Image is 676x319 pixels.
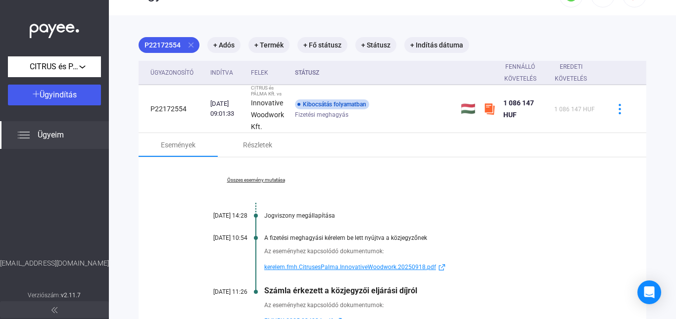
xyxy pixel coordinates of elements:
[251,67,287,79] div: Felek
[51,307,57,313] img: arrow-double-left-grey.svg
[295,109,348,121] span: Fizetési meghagyás
[248,37,290,53] mat-chip: + Termék
[554,61,597,85] div: Eredeti követelés
[30,61,79,73] span: CITRUS és PÁLMA Kft.
[436,264,448,271] img: external-link-blue
[40,90,77,99] span: Ügyindítás
[210,99,243,119] div: [DATE] 09:01:33
[207,37,241,53] mat-chip: + Adós
[637,280,661,304] div: Open Intercom Messenger
[264,246,597,256] div: Az eseményhez kapcsolódó dokumentumok:
[139,85,206,133] td: P22172554
[404,37,469,53] mat-chip: + Indítás dátuma
[210,67,243,79] div: Indítva
[150,67,193,79] div: Ügyazonosító
[264,261,597,273] a: kerelem.fmh.CitrusesPalma.InnovativeWoodwork.20250918.pdfexternal-link-blue
[297,37,347,53] mat-chip: + Fő státusz
[251,85,287,97] div: CITRUS és PÁLMA Kft. vs
[188,212,247,219] div: [DATE] 14:28
[30,18,79,39] img: white-payee-white-dot.svg
[38,129,64,141] span: Ügyeim
[609,98,630,119] button: more-blue
[33,91,40,97] img: plus-white.svg
[243,139,272,151] div: Részletek
[264,286,597,295] div: Számla érkezett a közjegyzői eljárási díjról
[188,288,247,295] div: [DATE] 11:26
[457,85,480,133] td: 🇭🇺
[291,61,457,85] th: Státusz
[503,61,537,85] div: Fennálló követelés
[554,106,595,113] span: 1 086 147 HUF
[61,292,81,299] strong: v2.11.7
[18,129,30,141] img: list.svg
[264,212,597,219] div: Jogviszony megállapítása
[554,61,588,85] div: Eredeti követelés
[150,67,202,79] div: Ügyazonosító
[615,104,625,114] img: more-blue
[251,99,284,131] strong: Innovative Woodwork Kft.
[483,103,495,115] img: szamlazzhu-mini
[251,67,268,79] div: Felek
[8,85,101,105] button: Ügyindítás
[8,56,101,77] button: CITRUS és PÁLMA Kft.
[161,139,195,151] div: Események
[503,99,534,119] span: 1 086 147 HUF
[264,234,597,241] div: A fizetési meghagyási kérelem be lett nyújtva a közjegyzőnek
[264,261,436,273] span: kerelem.fmh.CitrusesPalma.InnovativeWoodwork.20250918.pdf
[188,177,324,183] a: Összes esemény mutatása
[355,37,396,53] mat-chip: + Státusz
[503,61,546,85] div: Fennálló követelés
[139,37,199,53] mat-chip: P22172554
[295,99,369,109] div: Kibocsátás folyamatban
[210,67,233,79] div: Indítva
[188,234,247,241] div: [DATE] 10:54
[187,41,195,49] mat-icon: close
[264,300,597,310] div: Az eseményhez kapcsolódó dokumentumok:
